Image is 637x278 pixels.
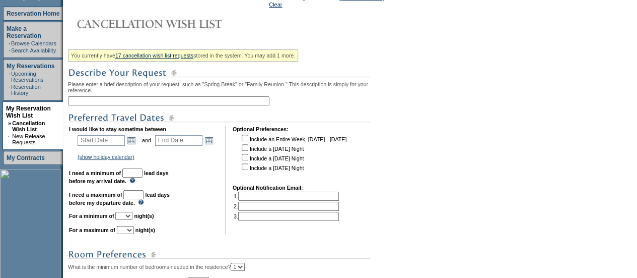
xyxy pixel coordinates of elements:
td: · [9,71,10,83]
a: 17 cancellation wish list requests [115,52,193,59]
div: You currently have stored in the system. You may add 1 more. [68,49,298,62]
img: questionMark_lightBlue.gif [129,178,135,183]
td: and [140,133,153,147]
a: Open the calendar popup. [203,135,215,146]
b: For a maximum of [69,227,115,233]
td: · [9,47,10,53]
input: Date format: M/D/Y. Shortcut keys: [T] for Today. [UP] or [.] for Next Day. [DOWN] or [,] for Pre... [155,135,202,146]
b: I need a minimum of [69,170,121,176]
a: Search Availability [11,47,56,53]
a: Reservation Home [7,10,59,17]
td: 1. [234,192,339,201]
b: night(s) [134,213,154,219]
a: (show holiday calendar) [78,154,134,160]
a: Reservation History [11,84,41,96]
img: Cancellation Wish List [68,14,269,34]
td: · [8,133,11,145]
a: My Reservations [7,63,54,70]
input: Date format: M/D/Y. Shortcut keys: [T] for Today. [UP] or [.] for Next Day. [DOWN] or [,] for Pre... [78,135,125,146]
img: questionMark_lightBlue.gif [138,199,144,205]
a: Cancellation Wish List [12,120,45,132]
b: night(s) [135,227,155,233]
b: Optional Notification Email: [233,185,303,191]
a: Clear [269,2,282,8]
b: lead days before my departure date. [69,192,170,206]
a: Open the calendar popup. [126,135,137,146]
b: I would like to stay sometime between [69,126,166,132]
b: Optional Preferences: [233,126,289,132]
img: subTtlRoomPreferences.gif [68,248,370,261]
a: Upcoming Reservations [11,71,43,83]
a: My Reservation Wish List [6,105,51,119]
b: I need a maximum of [69,192,122,198]
td: · [9,40,10,46]
td: Include an Entire Week, [DATE] - [DATE] Include a [DATE] Night Include a [DATE] Night Include a [... [240,133,346,178]
b: For a minimum of [69,213,114,219]
a: Make a Reservation [7,25,41,39]
td: 3. [234,212,339,221]
td: · [9,84,10,96]
a: New Release Requests [12,133,45,145]
td: 2. [234,202,339,211]
a: My Contracts [7,154,45,161]
b: » [8,120,11,126]
a: Browse Calendars [11,40,56,46]
b: lead days before my arrival date. [69,170,169,184]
